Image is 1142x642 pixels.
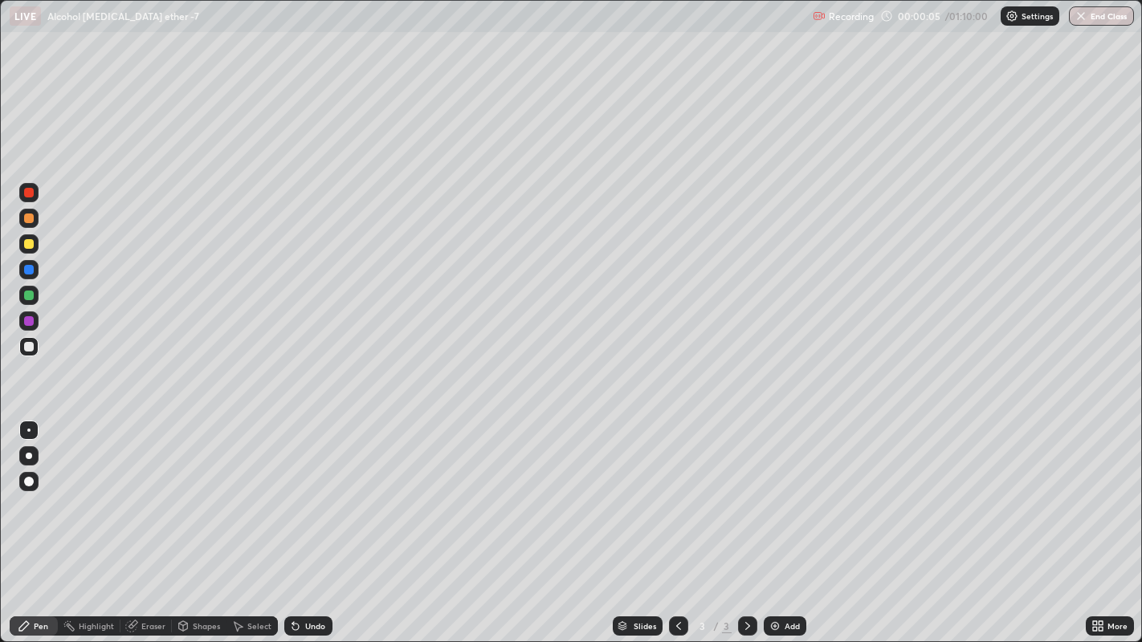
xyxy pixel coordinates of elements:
[14,10,36,22] p: LIVE
[247,622,271,630] div: Select
[1075,10,1087,22] img: end-class-cross
[813,10,826,22] img: recording.375f2c34.svg
[634,622,656,630] div: Slides
[79,622,114,630] div: Highlight
[829,10,874,22] p: Recording
[47,10,199,22] p: Alcohol [MEDICAL_DATA] ether -7
[722,619,732,633] div: 3
[1069,6,1134,26] button: End Class
[695,621,711,631] div: 3
[141,622,165,630] div: Eraser
[714,621,719,631] div: /
[1005,10,1018,22] img: class-settings-icons
[193,622,220,630] div: Shapes
[1107,622,1128,630] div: More
[769,620,781,632] img: add-slide-button
[1022,12,1053,20] p: Settings
[34,622,48,630] div: Pen
[305,622,325,630] div: Undo
[785,622,800,630] div: Add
